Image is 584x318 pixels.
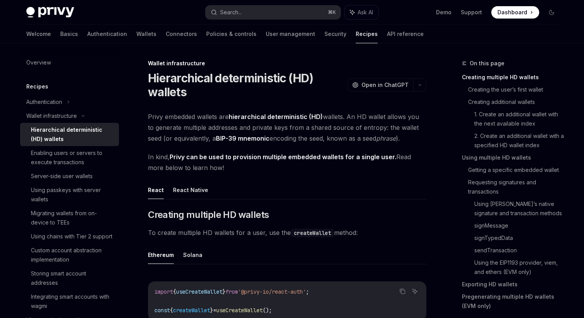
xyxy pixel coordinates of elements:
a: Storing smart account addresses [20,267,119,290]
span: Creating multiple HD wallets [148,209,269,221]
img: dark logo [26,7,74,18]
a: Creating additional wallets [468,96,564,108]
a: Integrating smart accounts with wagmi [20,290,119,313]
a: Creating multiple HD wallets [462,71,564,83]
a: Hierarchical deterministic (HD) wallets [20,123,119,146]
button: Toggle dark mode [545,6,558,19]
a: signTypedData [474,232,564,244]
a: Connectors [166,25,197,43]
a: Enabling users or servers to execute transactions [20,146,119,169]
a: User management [266,25,315,43]
span: } [210,307,213,314]
span: const [154,307,170,314]
em: phrase [376,134,396,142]
strong: Privy can be used to provision multiple embedded wallets for a single user. [170,153,396,161]
span: Dashboard [497,9,527,16]
a: Using chains with Tier 2 support [20,230,119,243]
button: React [148,181,164,199]
span: Open in ChatGPT [362,81,409,89]
div: Integrating smart accounts with wagmi [31,292,114,311]
span: ⌘ K [328,9,336,15]
div: Hierarchical deterministic (HD) wallets [31,125,114,144]
div: Using chains with Tier 2 support [31,232,112,241]
a: signMessage [474,219,564,232]
div: Overview [26,58,51,67]
a: Using the EIP1193 provider, viem, and ethers (EVM only) [474,257,564,278]
span: createWallet [173,307,210,314]
button: Open in ChatGPT [347,78,413,92]
button: React Native [173,181,208,199]
span: } [222,288,226,295]
a: Custom account abstraction implementation [20,243,119,267]
div: Wallet infrastructure [26,111,77,121]
a: Using passkeys with server wallets [20,183,119,206]
div: Authentication [26,97,62,107]
a: Server-side user wallets [20,169,119,183]
span: { [173,288,176,295]
span: On this page [470,59,504,68]
div: Custom account abstraction implementation [31,246,114,264]
div: Enabling users or servers to execute transactions [31,148,114,167]
a: Overview [20,56,119,70]
a: Support [461,9,482,16]
a: Dashboard [491,6,539,19]
code: createWallet [291,229,334,237]
a: Using [PERSON_NAME]’s native signature and transaction methods [474,198,564,219]
span: Ask AI [358,9,373,16]
button: Ethereum [148,246,174,264]
a: Policies & controls [206,25,256,43]
a: 2. Create an additional wallet with a specified HD wallet index [474,130,564,151]
a: Migrating wallets from on-device to TEEs [20,206,119,230]
a: Authentication [87,25,127,43]
span: useCreateWallet [176,288,222,295]
span: = [213,307,216,314]
button: Solana [183,246,202,264]
span: ; [306,288,309,295]
a: Pregenerating multiple HD wallets (EVM only) [462,291,564,312]
a: API reference [387,25,424,43]
a: sendTransaction [474,244,564,257]
div: Wallet infrastructure [148,60,426,67]
a: Welcome [26,25,51,43]
h1: Hierarchical deterministic (HD) wallets [148,71,344,99]
span: In kind, Read more below to learn how! [148,151,426,173]
a: Using multiple HD wallets [462,151,564,164]
button: Ask AI [410,286,420,296]
span: import [154,288,173,295]
span: { [170,307,173,314]
span: from [226,288,238,295]
button: Ask AI [345,5,379,19]
span: Privy embedded wallets are wallets. An HD wallet allows you to generate multiple addresses and pr... [148,111,426,144]
span: To create multiple HD wallets for a user, use the method: [148,227,426,238]
a: Wallets [136,25,156,43]
div: Migrating wallets from on-device to TEEs [31,209,114,227]
a: Basics [60,25,78,43]
a: Security [324,25,346,43]
span: '@privy-io/react-auth' [238,288,306,295]
span: useCreateWallet [216,307,263,314]
a: Demo [436,9,452,16]
button: Search...⌘K [205,5,341,19]
button: Copy the contents from the code block [397,286,407,296]
a: Creating the user’s first wallet [468,83,564,96]
div: Search... [220,8,242,17]
a: BIP-39 mnemonic [216,134,270,143]
div: Using passkeys with server wallets [31,185,114,204]
div: Server-side user wallets [31,172,93,181]
a: Recipes [356,25,378,43]
strong: hierarchical deterministic (HD) [229,113,323,121]
span: (); [263,307,272,314]
a: Requesting signatures and transactions [468,176,564,198]
h5: Recipes [26,82,48,91]
a: 1. Create an additional wallet with the next available index [474,108,564,130]
a: Getting a specific embedded wallet [468,164,564,176]
div: Storing smart account addresses [31,269,114,287]
a: Exporting HD wallets [462,278,564,291]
